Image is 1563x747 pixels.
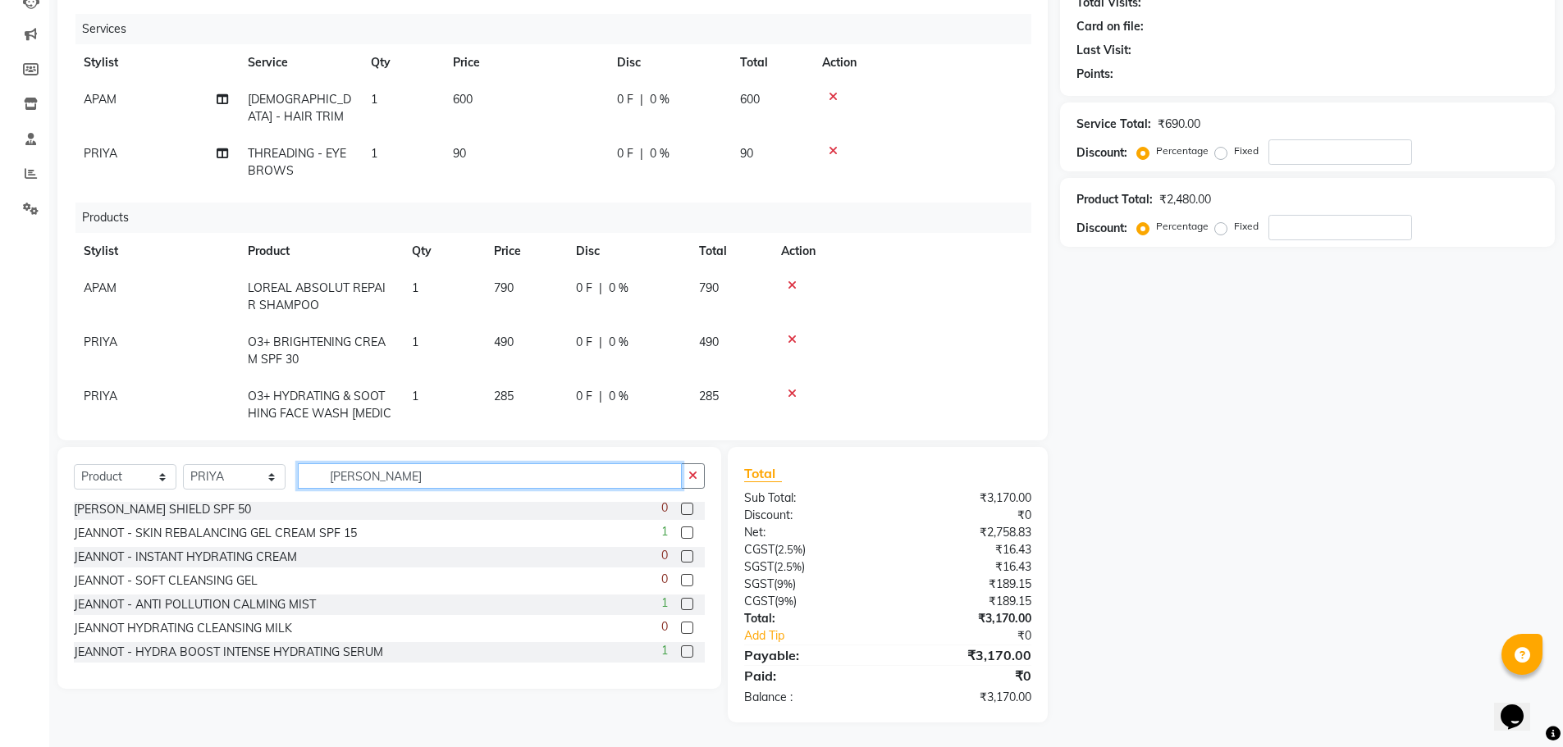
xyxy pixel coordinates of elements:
[84,280,117,295] span: APAM
[661,594,668,612] span: 1
[607,44,730,81] th: Disc
[640,91,643,108] span: |
[84,92,117,107] span: APAM
[732,558,888,576] div: ( )
[650,145,670,162] span: 0 %
[1156,219,1209,234] label: Percentage
[1076,191,1153,208] div: Product Total:
[412,389,418,403] span: 1
[778,594,793,608] span: 9%
[371,92,377,107] span: 1
[412,335,418,349] span: 1
[238,44,361,81] th: Service
[732,689,888,706] div: Balance :
[730,44,812,81] th: Total
[1158,116,1200,133] div: ₹690.00
[699,335,719,349] span: 490
[84,335,117,349] span: PRIYA
[599,388,602,405] span: |
[744,559,774,574] span: SGST
[661,642,668,659] span: 1
[888,593,1044,610] div: ₹189.15
[1076,144,1127,162] div: Discount:
[84,389,117,403] span: PRIYA
[443,44,607,81] th: Price
[732,610,888,627] div: Total:
[1234,143,1259,158] label: Fixed
[599,334,602,351] span: |
[248,335,386,367] span: O3+ BRIGHTENING CREAM SPF 30
[298,463,682,489] input: Search or Scan
[402,233,484,270] th: Qty
[609,334,628,351] span: 0 %
[732,593,888,610] div: ( )
[744,594,775,608] span: CGST
[744,542,775,557] span: CGST
[1076,18,1144,35] div: Card on file:
[84,146,117,161] span: PRIYA
[248,280,386,312] span: LOREAL ABSOLUT REPAIR SHAMPOO
[661,618,668,635] span: 0
[248,389,391,438] span: O3+ HYDRATING & SOOTHING FACE WASH [MEDICAL_DATA]
[1159,191,1211,208] div: ₹2,480.00
[238,233,402,270] th: Product
[888,666,1044,686] div: ₹0
[494,389,514,403] span: 285
[732,490,888,507] div: Sub Total:
[778,543,802,556] span: 2.5%
[361,44,443,81] th: Qty
[812,44,1031,81] th: Action
[740,146,753,161] span: 90
[75,14,1044,44] div: Services
[74,620,292,637] div: JEANNOT HYDRATING CLEANSING MILK
[74,596,316,613] div: JEANNOT - ANTI POLLUTION CALMING MIST
[576,388,592,405] span: 0 F
[888,507,1044,524] div: ₹0
[914,627,1044,645] div: ₹0
[74,525,357,542] div: JEANNOT - SKIN REBALANCING GEL CREAM SPF 15
[732,524,888,541] div: Net:
[74,572,258,590] div: JEANNOT - SOFT CLEANSING GEL
[888,524,1044,541] div: ₹2,758.83
[566,233,689,270] th: Disc
[74,549,297,566] div: JEANNOT - INSTANT HYDRATING CREAM
[617,91,633,108] span: 0 F
[650,91,670,108] span: 0 %
[888,558,1044,576] div: ₹16.43
[888,576,1044,593] div: ₹189.15
[453,92,473,107] span: 600
[888,645,1044,665] div: ₹3,170.00
[453,146,466,161] span: 90
[777,560,802,573] span: 2.5%
[744,576,774,591] span: SGST
[771,233,1031,270] th: Action
[699,280,719,295] span: 790
[732,576,888,593] div: ( )
[494,335,514,349] span: 490
[661,547,668,564] span: 0
[74,233,238,270] th: Stylist
[740,92,760,107] span: 600
[1076,220,1127,237] div: Discount:
[699,389,719,403] span: 285
[248,146,346,178] span: THREADING - EYEBROWS
[1234,219,1259,234] label: Fixed
[248,92,351,124] span: [DEMOGRAPHIC_DATA] - HAIR TRIM
[371,146,377,161] span: 1
[1494,681,1547,731] iframe: chat widget
[888,490,1044,507] div: ₹3,170.00
[732,666,888,686] div: Paid:
[888,610,1044,627] div: ₹3,170.00
[732,645,888,665] div: Payable:
[661,523,668,540] span: 1
[744,465,782,482] span: Total
[732,541,888,558] div: ( )
[74,644,383,661] div: JEANNOT - HYDRA BOOST INTENSE HYDRATING SERUM
[1076,66,1113,83] div: Points:
[617,145,633,162] span: 0 F
[661,571,668,588] span: 0
[1076,42,1131,59] div: Last Visit:
[732,627,913,645] a: Add Tip
[1156,143,1209,158] label: Percentage
[777,577,793,590] span: 9%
